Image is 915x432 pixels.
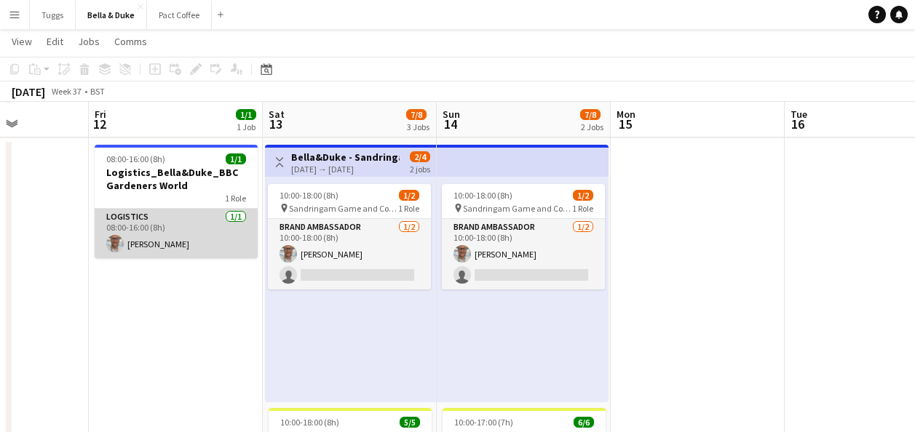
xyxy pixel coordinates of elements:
[291,151,400,164] h3: Bella&Duke - Sandringam Game and Country Fair
[268,184,431,289] app-job-card: 10:00-18:00 (8h)1/2 Sandringam Game and Country Fair1 RoleBrand Ambassador1/210:00-18:00 (8h)[PER...
[443,108,460,121] span: Sun
[280,190,338,201] span: 10:00-18:00 (8h)
[226,153,246,164] span: 1/1
[41,32,69,51] a: Edit
[791,108,807,121] span: Tue
[237,121,256,132] div: 1 Job
[266,116,285,132] span: 13
[410,162,430,175] div: 2 jobs
[581,121,603,132] div: 2 Jobs
[12,35,32,48] span: View
[114,35,147,48] span: Comms
[617,108,635,121] span: Mon
[30,1,76,29] button: Tuggs
[90,86,105,97] div: BST
[406,109,427,120] span: 7/8
[95,145,258,258] app-job-card: 08:00-16:00 (8h)1/1Logistics_Bella&Duke_BBC Gardeners World1 RoleLogistics1/108:00-16:00 (8h)[PER...
[225,193,246,204] span: 1 Role
[400,417,420,428] span: 5/5
[291,164,400,175] div: [DATE] → [DATE]
[463,203,572,214] span: Sandringam Game and Country Fair
[236,109,256,120] span: 1/1
[95,166,258,192] h3: Logistics_Bella&Duke_BBC Gardeners World
[268,219,431,289] app-card-role: Brand Ambassador1/210:00-18:00 (8h)[PERSON_NAME]
[440,116,460,132] span: 14
[614,116,635,132] span: 15
[573,190,593,201] span: 1/2
[95,108,106,121] span: Fri
[269,108,285,121] span: Sat
[580,109,601,120] span: 7/8
[92,116,106,132] span: 12
[106,153,165,164] span: 08:00-16:00 (8h)
[6,32,38,51] a: View
[398,203,419,214] span: 1 Role
[48,86,84,97] span: Week 37
[399,190,419,201] span: 1/2
[12,84,45,99] div: [DATE]
[76,1,147,29] button: Bella & Duke
[410,151,430,162] span: 2/4
[454,417,513,428] span: 10:00-17:00 (7h)
[72,32,106,51] a: Jobs
[47,35,63,48] span: Edit
[442,219,605,289] app-card-role: Brand Ambassador1/210:00-18:00 (8h)[PERSON_NAME]
[453,190,512,201] span: 10:00-18:00 (8h)
[788,116,807,132] span: 16
[108,32,153,51] a: Comms
[147,1,212,29] button: Pact Coffee
[442,184,605,289] app-job-card: 10:00-18:00 (8h)1/2 Sandringam Game and Country Fair1 RoleBrand Ambassador1/210:00-18:00 (8h)[PER...
[95,209,258,258] app-card-role: Logistics1/108:00-16:00 (8h)[PERSON_NAME]
[280,417,339,428] span: 10:00-18:00 (8h)
[572,203,593,214] span: 1 Role
[574,417,594,428] span: 6/6
[407,121,429,132] div: 3 Jobs
[289,203,398,214] span: Sandringam Game and Country Fair
[78,35,100,48] span: Jobs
